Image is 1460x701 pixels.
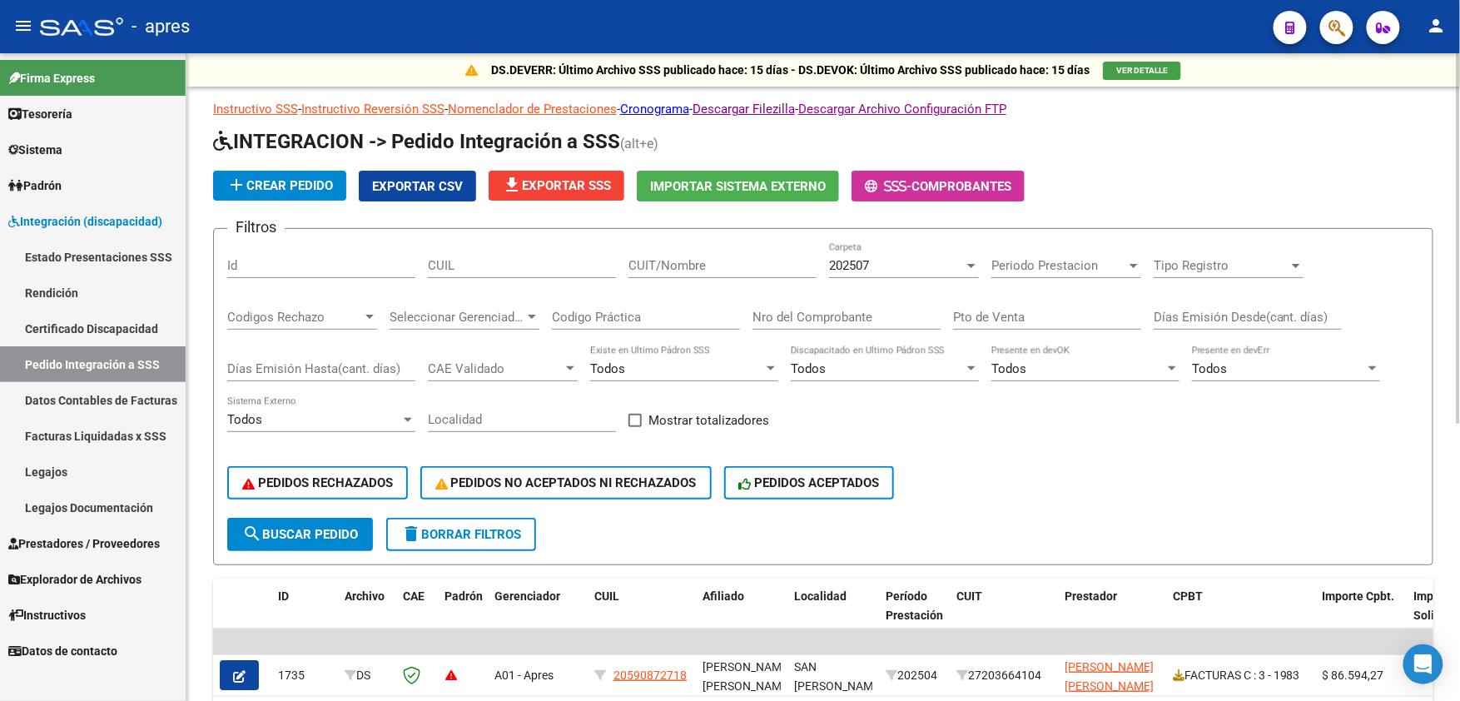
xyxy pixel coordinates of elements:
div: FACTURAS C : 3 - 1983 [1173,666,1309,685]
span: Borrar Filtros [401,527,521,542]
span: Afiliado [703,589,744,603]
span: Datos de contacto [8,642,117,660]
span: Importe Cpbt. [1323,589,1395,603]
a: Descargar Filezilla [693,102,795,117]
a: Descargar Archivo Configuración FTP [798,102,1006,117]
span: SAN [PERSON_NAME] [794,660,883,693]
p: - - - - - [213,100,1433,118]
span: (alt+e) [620,136,658,152]
a: Nomenclador de Prestaciones [448,102,617,117]
span: - [865,179,911,194]
datatable-header-cell: Gerenciador [488,579,588,652]
datatable-header-cell: CUIT [950,579,1058,652]
span: Comprobantes [911,179,1011,194]
span: PEDIDOS ACEPTADOS [739,475,880,490]
span: A01 - Apres [494,669,554,682]
span: Período Prestación [886,589,943,622]
datatable-header-cell: Período Prestación [879,579,950,652]
span: CAE [403,589,425,603]
button: -Comprobantes [852,171,1025,201]
span: Prestador [1065,589,1117,603]
span: Integración (discapacidad) [8,212,162,231]
a: Instructivo Reversión SSS [301,102,444,117]
mat-icon: delete [401,524,421,544]
span: VER DETALLE [1116,66,1168,75]
span: Tesorería [8,105,72,123]
p: DS.DEVERR: Último Archivo SSS publicado hace: 15 días - DS.DEVOK: Último Archivo SSS publicado ha... [491,61,1090,79]
span: Exportar CSV [372,179,463,194]
div: DS [345,666,390,685]
span: Sistema [8,141,62,159]
span: Instructivos [8,606,86,624]
mat-icon: search [242,524,262,544]
datatable-header-cell: CUIL [588,579,696,652]
span: Seleccionar Gerenciador [390,310,524,325]
span: Archivo [345,589,385,603]
div: Open Intercom Messenger [1403,644,1443,684]
span: Firma Express [8,69,95,87]
span: Padrón [444,589,483,603]
datatable-header-cell: Localidad [787,579,879,652]
button: Exportar SSS [489,171,624,201]
span: Todos [227,412,262,427]
button: Exportar CSV [359,171,476,201]
a: Cronograma [620,102,689,117]
div: 27203664104 [956,666,1051,685]
span: Todos [1192,361,1227,376]
button: Borrar Filtros [386,518,536,551]
mat-icon: file_download [502,175,522,195]
button: PEDIDOS RECHAZADOS [227,466,408,500]
span: Tipo Registro [1154,258,1289,273]
button: VER DETALLE [1103,62,1181,80]
span: - apres [132,8,190,45]
span: Todos [791,361,826,376]
span: PEDIDOS NO ACEPTADOS NI RECHAZADOS [435,475,697,490]
datatable-header-cell: Padrón [438,579,488,652]
datatable-header-cell: Archivo [338,579,396,652]
span: [PERSON_NAME] [PERSON_NAME] [703,660,792,693]
datatable-header-cell: Prestador [1058,579,1166,652]
span: Padrón [8,176,62,195]
mat-icon: person [1427,16,1447,36]
div: 202504 [886,666,943,685]
span: Importar Sistema Externo [650,179,826,194]
span: Todos [991,361,1026,376]
span: 202507 [829,258,869,273]
mat-icon: menu [13,16,33,36]
button: PEDIDOS ACEPTADOS [724,466,895,500]
datatable-header-cell: CAE [396,579,438,652]
datatable-header-cell: ID [271,579,338,652]
span: CUIL [594,589,619,603]
span: CPBT [1173,589,1203,603]
span: PEDIDOS RECHAZADOS [242,475,393,490]
span: Mostrar totalizadores [648,410,769,430]
span: Localidad [794,589,847,603]
span: [PERSON_NAME] [PERSON_NAME] [1065,660,1154,693]
span: Explorador de Archivos [8,570,142,589]
button: Buscar Pedido [227,518,373,551]
datatable-header-cell: CPBT [1166,579,1316,652]
span: Todos [590,361,625,376]
span: 20590872718 [613,669,687,682]
h3: Filtros [227,216,285,239]
span: Periodo Prestacion [991,258,1126,273]
span: Prestadores / Proveedores [8,534,160,553]
span: Gerenciador [494,589,560,603]
span: $ 86.594,27 [1323,669,1384,682]
button: PEDIDOS NO ACEPTADOS NI RECHAZADOS [420,466,712,500]
button: Crear Pedido [213,171,346,201]
span: CAE Validado [428,361,563,376]
span: CUIT [956,589,982,603]
mat-icon: add [226,175,246,195]
span: Codigos Rechazo [227,310,362,325]
span: Crear Pedido [226,178,333,193]
span: ID [278,589,289,603]
a: Instructivo SSS [213,102,298,117]
button: Importar Sistema Externo [637,171,839,201]
datatable-header-cell: Afiliado [696,579,787,652]
datatable-header-cell: Importe Cpbt. [1316,579,1408,652]
span: Buscar Pedido [242,527,358,542]
span: Exportar SSS [502,178,611,193]
div: 1735 [278,666,331,685]
span: INTEGRACION -> Pedido Integración a SSS [213,130,620,153]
